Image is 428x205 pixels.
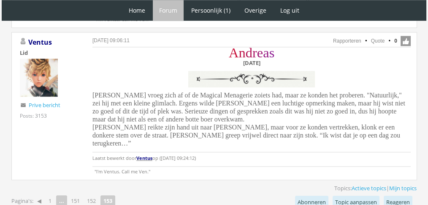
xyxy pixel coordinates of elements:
[92,152,411,164] p: Laatst bewerkt door op ([DATE] 09:24:12)
[29,101,60,109] a: Prive bericht
[20,112,47,119] div: Posts: 3153
[352,184,386,192] a: Actieve topics
[269,45,275,60] span: s
[92,38,130,43] a: [DATE] 09:06:11
[238,45,245,60] span: n
[20,38,27,45] img: Gebruiker is offline
[334,184,417,192] span: Topics: |
[229,45,238,60] span: A
[28,38,52,47] a: Ventus
[136,155,152,161] a: Ventus
[401,36,411,46] span: Like deze post
[371,38,385,44] a: Quote
[92,166,411,175] p: "I'm Ventus. Call me Ven."
[394,37,397,45] span: 0
[389,184,417,192] a: Mijn topics
[186,69,317,89] img: vFZgZrq.png
[252,45,257,60] span: r
[246,45,252,60] span: d
[257,45,263,60] span: e
[20,59,58,97] img: Ventus
[243,59,260,67] b: [DATE]
[263,45,269,60] span: a
[20,49,79,57] div: Lid
[11,197,33,205] span: Pagina's:
[92,92,405,147] span: [PERSON_NAME] vroeg zich af of de Magical Menagerie zoiets had, maar ze konden het proberen. "Nat...
[333,38,361,44] a: Rapporteren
